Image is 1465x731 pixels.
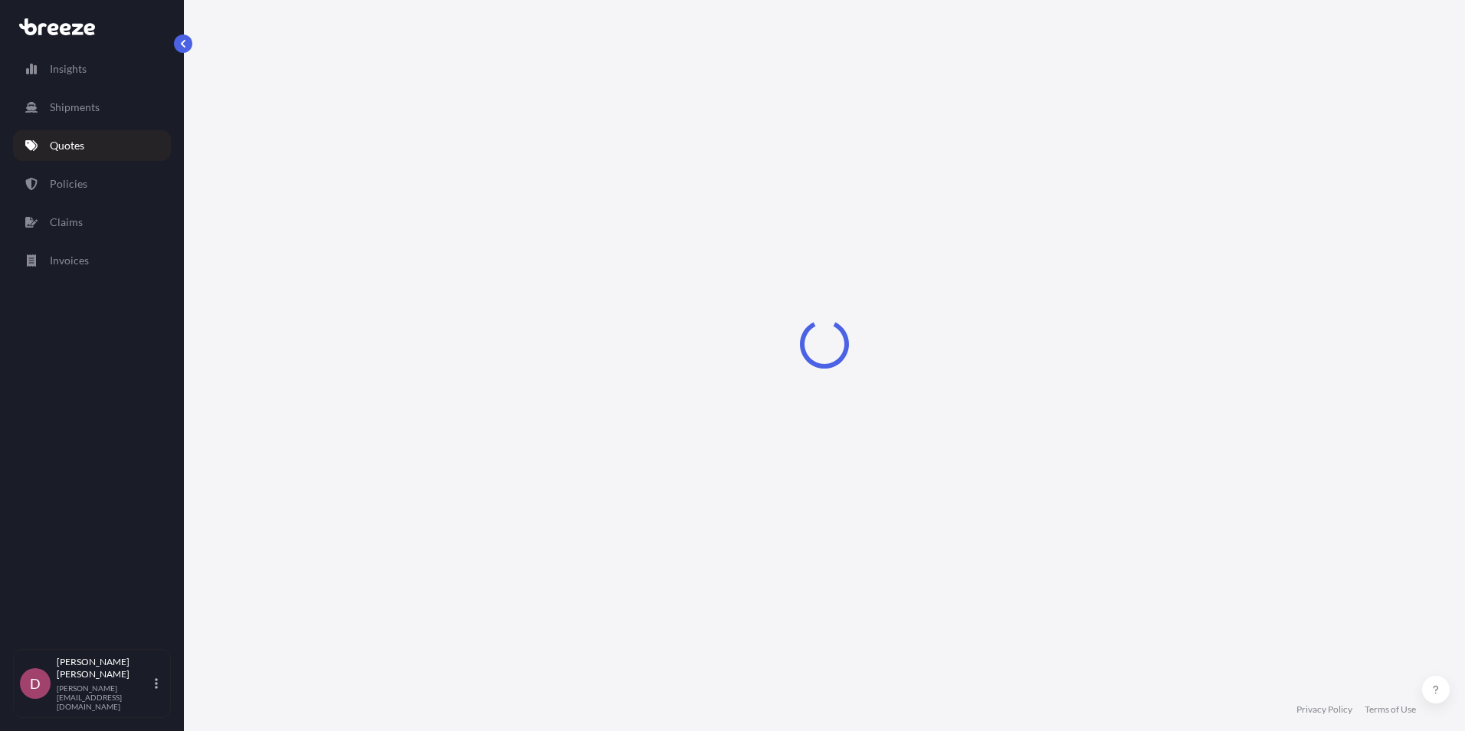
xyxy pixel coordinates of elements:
p: Insights [50,61,87,77]
p: Policies [50,176,87,192]
a: Terms of Use [1365,703,1416,716]
span: D [30,676,41,691]
p: Quotes [50,138,84,153]
p: [PERSON_NAME] [PERSON_NAME] [57,656,152,680]
p: Invoices [50,253,89,268]
a: Privacy Policy [1296,703,1352,716]
a: Invoices [13,245,171,276]
a: Shipments [13,92,171,123]
p: Shipments [50,100,100,115]
a: Policies [13,169,171,199]
p: Claims [50,215,83,230]
a: Quotes [13,130,171,161]
a: Claims [13,207,171,238]
p: [PERSON_NAME][EMAIL_ADDRESS][DOMAIN_NAME] [57,683,152,711]
a: Insights [13,54,171,84]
